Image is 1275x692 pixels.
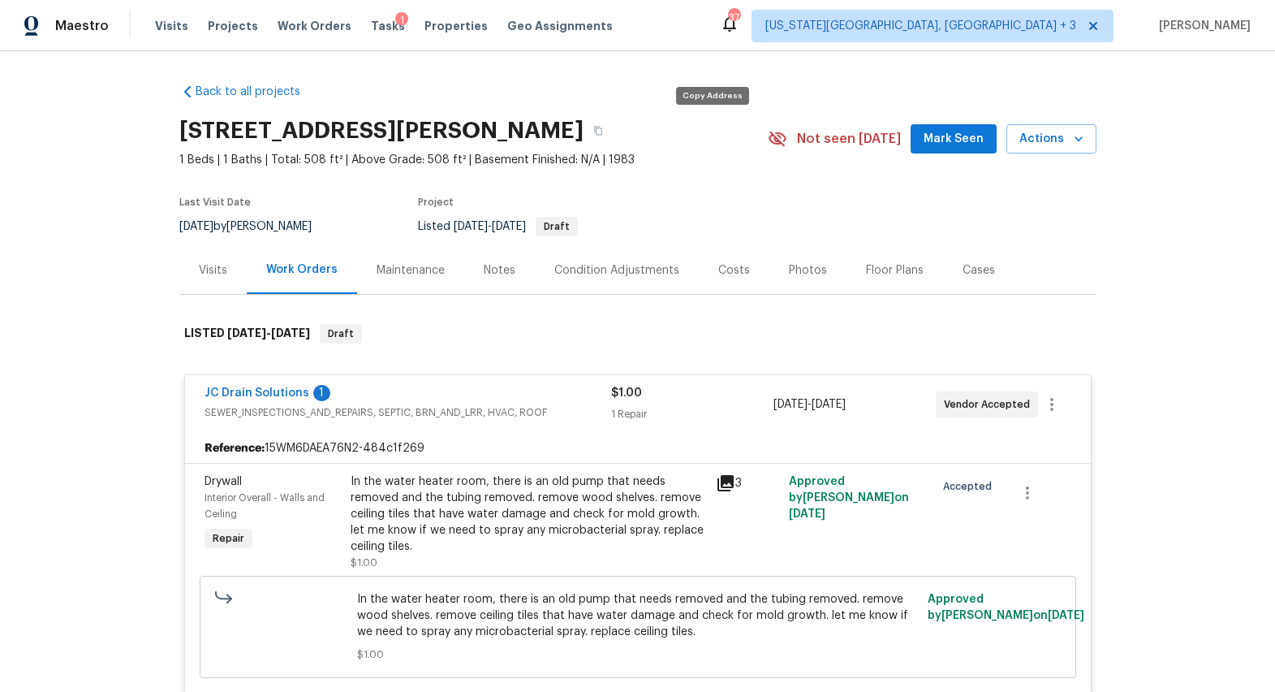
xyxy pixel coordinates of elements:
button: Mark Seen [911,124,997,154]
span: Project [418,197,454,207]
span: Last Visit Date [179,197,251,207]
div: 37 [728,10,739,26]
span: [DATE] [492,221,526,232]
span: Approved by [PERSON_NAME] on [928,594,1084,621]
div: In the water heater room, there is an old pump that needs removed and the tubing removed. remove ... [351,474,706,555]
div: Floor Plans [866,262,924,279]
b: Reference: [205,440,265,456]
span: - [227,327,310,339]
h6: LISTED [184,324,310,344]
span: 1 Beds | 1 Baths | Total: 508 ft² | Above Grade: 508 ft² | Basement Finished: N/A | 1983 [179,152,768,168]
div: by [PERSON_NAME] [179,217,331,236]
span: Maestro [55,18,109,34]
span: In the water heater room, there is an old pump that needs removed and the tubing removed. remove ... [357,591,918,640]
div: 1 [395,12,408,28]
span: [DATE] [227,327,266,339]
span: - [454,221,526,232]
div: Maintenance [377,262,445,279]
div: Cases [963,262,995,279]
span: $1.00 [357,647,918,663]
div: Photos [789,262,827,279]
span: [DATE] [812,399,846,410]
span: Projects [208,18,258,34]
span: [US_STATE][GEOGRAPHIC_DATA], [GEOGRAPHIC_DATA] + 3 [765,18,1076,34]
span: $1.00 [351,558,377,568]
span: [DATE] [271,327,310,339]
div: 3 [716,474,779,493]
div: Condition Adjustments [554,262,679,279]
span: [DATE] [454,221,488,232]
a: JC Drain Solutions [205,387,309,399]
span: Drywall [205,476,242,487]
button: Actions [1006,124,1096,154]
span: Draft [321,326,360,342]
span: Interior Overall - Walls and Ceiling [205,493,325,519]
span: [DATE] [1048,610,1084,621]
div: 1 [313,385,330,401]
span: Mark Seen [924,129,984,149]
span: Tasks [371,20,405,32]
span: Visits [155,18,188,34]
span: Geo Assignments [507,18,613,34]
span: $1.00 [611,387,642,399]
span: SEWER_INSPECTIONS_AND_REPAIRS, SEPTIC, BRN_AND_LRR, HVAC, ROOF [205,404,611,421]
span: Approved by [PERSON_NAME] on [789,476,909,520]
span: Listed [418,221,578,232]
span: Repair [206,530,251,547]
span: Work Orders [278,18,351,34]
span: Accepted [943,478,998,495]
div: 15WM6DAEA76N2-484c1f269 [185,434,1091,463]
span: [PERSON_NAME] [1152,18,1251,34]
div: LISTED [DATE]-[DATE]Draft [179,308,1096,360]
span: [DATE] [179,221,213,232]
div: Costs [718,262,750,279]
div: 1 Repair [611,406,773,422]
span: Not seen [DATE] [797,131,901,147]
div: Visits [199,262,227,279]
span: Vendor Accepted [944,396,1036,413]
span: Draft [537,222,576,231]
span: Properties [424,18,488,34]
a: Back to all projects [179,84,335,100]
span: [DATE] [773,399,808,410]
h2: [STREET_ADDRESS][PERSON_NAME] [179,123,584,139]
div: Work Orders [266,262,338,278]
span: Actions [1019,129,1083,149]
div: Notes [484,262,515,279]
span: - [773,396,846,413]
span: [DATE] [789,508,825,520]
